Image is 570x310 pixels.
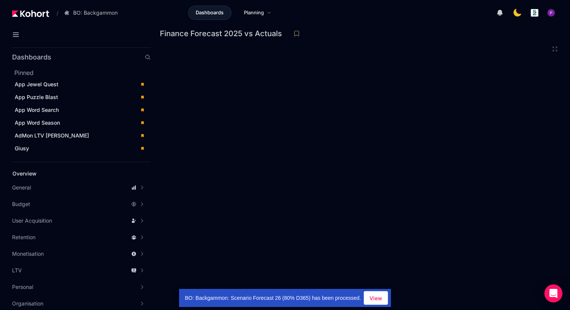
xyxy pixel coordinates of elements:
a: App Word Search [12,104,149,116]
h2: Dashboards [12,54,51,61]
span: LTV [12,267,22,274]
span: Organisation [12,300,43,307]
a: Planning [236,6,279,20]
span: Giusy [15,145,29,151]
div: BO: Backgammon: Scenario Forecast 26 (80% D365) has been processed. [179,289,364,307]
h3: Finance Forecast 2025 vs Actuals [160,30,287,37]
span: General [12,184,31,191]
span: App Puzzle Blast [15,94,58,100]
span: / [51,9,58,17]
span: Planning [244,9,264,17]
span: BO: Backgammon [73,9,118,17]
a: App Jewel Quest [12,79,149,90]
span: User Acquisition [12,217,52,224]
a: Overview [10,168,138,179]
span: Monetisation [12,250,44,258]
img: logo_logo_images_1_20240607072359498299_20240828135028712857.jpeg [531,9,538,17]
span: Dashboards [196,9,224,17]
span: App Word Season [15,119,60,126]
button: Fullscreen [552,46,558,52]
a: App Puzzle Blast [12,92,149,103]
span: Overview [12,170,37,177]
a: AdMon LTV [PERSON_NAME] [12,130,149,141]
img: Kohort logo [12,10,49,17]
button: BO: Backgammon [60,6,126,19]
span: App Jewel Quest [15,81,58,87]
span: Retention [12,234,35,241]
a: Giusy [12,143,149,154]
div: Open Intercom Messenger [544,284,562,302]
span: App Word Search [15,107,59,113]
a: Dashboards [188,6,231,20]
a: App Word Season [12,117,149,128]
span: Budget [12,200,30,208]
span: Personal [12,283,33,291]
span: View [369,294,382,302]
span: AdMon LTV [PERSON_NAME] [15,132,89,139]
h2: Pinned [14,68,151,77]
button: View [364,291,388,305]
